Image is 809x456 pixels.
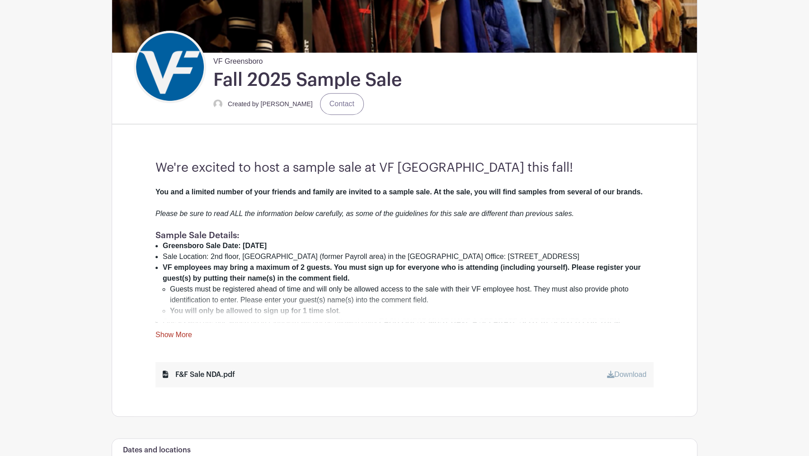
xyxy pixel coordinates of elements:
small: Created by [PERSON_NAME] [228,100,313,108]
h3: We're excited to host a sample sale at VF [GEOGRAPHIC_DATA] this fall! [155,160,654,176]
h1: Sample Sale Details: [155,230,654,240]
em: Please be sure to read ALL the information below carefully, as some of the guidelines for this sa... [155,210,574,217]
a: Download [607,371,646,378]
li: Sale Location: 2nd floor, [GEOGRAPHIC_DATA] (former Payroll area) in the [GEOGRAPHIC_DATA] Office... [163,251,654,262]
strong: You and a limited number of your friends and family are invited to a sample sale. At the sale, yo... [155,188,643,196]
strong: EACH GUEST MUST HAVE A SEPARATE SLOT RESERVED FOR THEM [379,318,620,325]
li: Guests must be registered ahead of time and will only be allowed access to the sale with their VF... [170,284,654,306]
a: Contact [320,93,364,115]
strong: You will only be allowed to sign up for 1 time slot [170,307,339,315]
div: F&F Sale NDA.pdf [163,369,235,380]
li: . [170,306,654,316]
li: Guests who are not signed up in PlanHero will not be allowed entry. . [163,316,654,327]
strong: VF employees may bring a maximum of 2 guests. You must sign up for everyone who is attending (inc... [163,263,640,282]
a: Show More [155,331,192,342]
h1: Fall 2025 Sample Sale [213,69,402,91]
h6: Dates and locations [123,446,191,455]
img: default-ce2991bfa6775e67f084385cd625a349d9dcbb7a52a09fb2fda1e96e2d18dcdb.png [213,99,222,108]
span: VF Greensboro [213,52,263,67]
strong: Greensboro Sale Date: [DATE] [163,242,267,249]
img: VF_Icon_FullColor_CMYK-small.png [136,33,204,101]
